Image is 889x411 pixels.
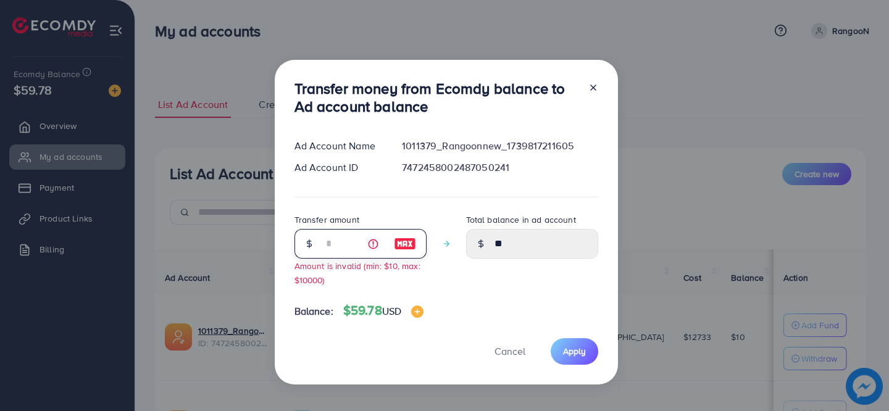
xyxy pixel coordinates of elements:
[285,139,393,153] div: Ad Account Name
[551,338,598,365] button: Apply
[563,345,586,357] span: Apply
[294,214,359,226] label: Transfer amount
[294,80,578,115] h3: Transfer money from Ecomdy balance to Ad account balance
[392,139,607,153] div: 1011379_Rangoonnew_1739817211605
[343,303,424,318] h4: $59.78
[382,304,401,318] span: USD
[479,338,541,365] button: Cancel
[294,304,333,318] span: Balance:
[392,160,607,175] div: 7472458002487050241
[394,236,416,251] img: image
[466,214,576,226] label: Total balance in ad account
[285,160,393,175] div: Ad Account ID
[495,344,525,358] span: Cancel
[294,260,420,286] small: Amount is invalid (min: $10, max: $10000)
[411,305,424,318] img: image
